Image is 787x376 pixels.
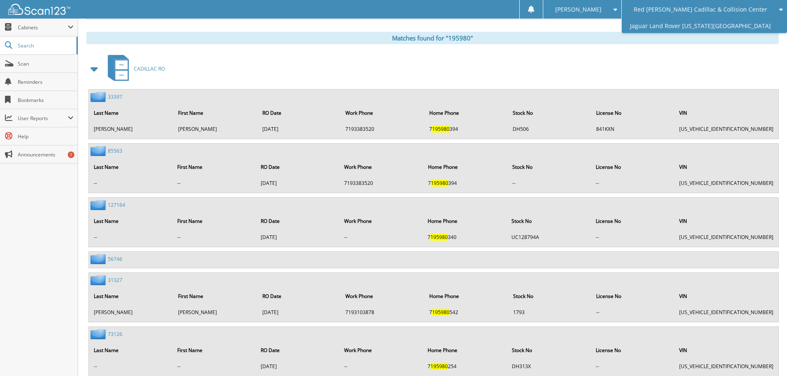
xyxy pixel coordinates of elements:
td: -- [90,176,172,190]
span: Announcements [18,151,74,158]
a: CADILLAC RO [103,52,165,85]
td: -- [592,359,674,373]
th: RO Date [258,288,340,305]
a: 73126 [108,331,122,338]
a: 127164 [108,201,125,208]
span: User Reports [18,115,68,122]
th: Work Phone [340,342,423,359]
th: Work Phone [340,213,423,229]
th: First Name [173,213,256,229]
th: RO Date [257,213,339,229]
td: -- [173,230,256,244]
th: Work Phone [341,288,424,305]
th: First Name [173,342,256,359]
th: VIN [675,104,777,121]
th: First Name [174,288,257,305]
td: -- [592,305,674,319]
td: UC128794A [507,230,590,244]
th: VIN [675,342,777,359]
th: Stock No [508,342,591,359]
td: [US_VEHICLE_IDENTIFICATION_NUMBER] [675,305,777,319]
th: Stock No [508,158,591,175]
span: CADILLAC RO [134,65,165,72]
img: scan123-logo-white.svg [8,4,70,15]
th: VIN [675,288,777,305]
td: [DATE] [258,305,340,319]
td: [PERSON_NAME] [90,122,173,136]
span: Bookmarks [18,97,74,104]
th: License No [592,288,674,305]
span: Scan [18,60,74,67]
th: RO Date [257,158,339,175]
img: folder2.png [90,275,108,285]
div: Matches found for "195980" [86,32,779,44]
span: Reminders [18,78,74,85]
td: 1793 [509,305,591,319]
span: [PERSON_NAME] [555,7,602,12]
td: [DATE] [257,359,339,373]
th: RO Date [257,342,339,359]
img: folder2.png [90,254,108,264]
th: Home Phone [425,104,508,121]
td: [US_VEHICLE_IDENTIFICATION_NUMBER] [675,230,777,244]
span: 195980 [431,180,448,187]
span: Search [18,42,72,49]
td: [PERSON_NAME] [174,305,257,319]
th: First Name [174,104,257,121]
td: [US_VEHICLE_IDENTIFICATION_NUMBER] [675,359,777,373]
td: -- [90,230,172,244]
a: 85563 [108,147,122,154]
th: Home Phone [423,342,507,359]
th: Last Name [90,213,172,229]
td: -- [340,359,423,373]
td: -- [173,359,256,373]
img: folder2.png [90,146,108,156]
th: Work Phone [340,158,423,175]
td: 7193103878 [341,305,424,319]
th: License No [592,104,674,121]
span: Help [18,133,74,140]
th: Stock No [509,288,591,305]
iframe: Chat Widget [746,336,787,376]
div: 7 [68,151,74,158]
td: 7193383520 [341,122,424,136]
img: folder2.png [90,92,108,102]
th: VIN [675,158,777,175]
span: 195980 [432,309,449,316]
th: License No [592,342,674,359]
td: [DATE] [257,176,339,190]
th: Home Phone [423,213,506,229]
th: Last Name [90,158,172,175]
td: -- [90,359,172,373]
th: Last Name [90,104,173,121]
span: Red [PERSON_NAME] Cadillac & Collision Center [634,7,767,12]
td: -- [340,230,423,244]
a: 33397 [108,93,122,100]
a: Jaguar Land Rover [US_STATE][GEOGRAPHIC_DATA] [622,19,787,33]
th: Last Name [90,288,173,305]
img: folder2.png [90,329,108,339]
th: Work Phone [341,104,424,121]
td: 7 542 [425,305,508,319]
th: License No [592,158,674,175]
th: RO Date [258,104,340,121]
th: Last Name [90,342,172,359]
td: -- [592,230,674,244]
td: 7 254 [423,359,507,373]
span: 195980 [430,234,448,241]
th: First Name [173,158,256,175]
td: [DATE] [258,122,340,136]
td: -- [173,176,256,190]
span: 195980 [432,125,449,132]
td: -- [508,176,591,190]
th: Home Phone [424,158,507,175]
td: 7 394 [424,176,507,190]
th: VIN [675,213,777,229]
td: DH313X [508,359,591,373]
td: 7193383520 [340,176,423,190]
td: DH506 [509,122,591,136]
span: Cabinets [18,24,68,31]
td: [DATE] [257,230,339,244]
td: 7 394 [425,122,508,136]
